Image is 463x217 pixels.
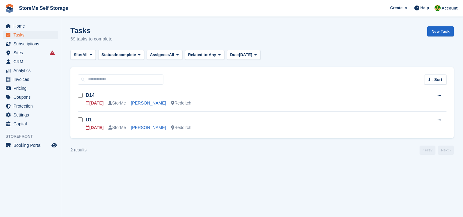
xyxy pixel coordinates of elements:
span: Assignee: [150,52,169,58]
a: D14 [86,93,95,98]
img: StorMe [435,5,441,11]
span: Booking Portal [13,141,50,150]
a: menu [3,111,58,119]
div: Redditch [171,124,191,131]
button: Assignee: All [147,50,182,60]
h1: Tasks [70,26,113,35]
a: menu [3,93,58,101]
span: Account [442,5,457,11]
div: Redditch [171,100,191,106]
span: Site: [74,52,82,58]
a: [PERSON_NAME] [131,101,166,105]
span: Sites [13,48,50,57]
span: Any [209,52,216,58]
a: menu [3,102,58,110]
a: menu [3,22,58,30]
nav: Page [418,146,455,155]
span: Related to: [188,52,209,58]
span: Tasks [13,31,50,39]
div: StorMe [108,124,126,131]
a: menu [3,141,58,150]
span: Capital [13,120,50,128]
a: StoreMe Self Storage [17,3,71,13]
a: menu [3,66,58,75]
a: Preview store [50,142,58,149]
span: Help [420,5,429,11]
a: [PERSON_NAME] [131,125,166,130]
i: Smart entry sync failures have occurred [50,50,55,55]
a: Next [438,146,454,155]
span: All [169,52,174,58]
a: menu [3,84,58,93]
div: [DATE] [86,100,103,106]
span: Due: [230,52,239,58]
span: Pricing [13,84,50,93]
button: Due: [DATE] [227,50,260,60]
div: StorMe [108,100,126,106]
a: D1 [86,117,92,122]
img: stora-icon-8386f47178a22dfd0bd8f6a31ec36ba5ce8667c1dd55bd0f319d3a0aa187defe.svg [5,4,14,13]
a: menu [3,75,58,84]
span: Protection [13,102,50,110]
span: Analytics [13,66,50,75]
a: menu [3,31,58,39]
span: Create [390,5,402,11]
span: Settings [13,111,50,119]
span: Storefront [6,133,61,139]
span: [DATE] [239,52,252,58]
a: menu [3,57,58,66]
div: [DATE] [86,124,103,131]
span: Sort [434,77,442,83]
button: Status: Incomplete [98,50,144,60]
a: New Task [427,26,454,36]
span: Status: [102,52,115,58]
p: 69 tasks to complete [70,36,113,43]
span: CRM [13,57,50,66]
a: Previous [420,146,435,155]
button: Related to: Any [185,50,224,60]
a: menu [3,40,58,48]
span: All [82,52,88,58]
a: menu [3,120,58,128]
a: menu [3,48,58,57]
span: Incomplete [115,52,136,58]
div: 2 results [70,147,87,153]
span: Subscriptions [13,40,50,48]
span: Coupons [13,93,50,101]
span: Invoices [13,75,50,84]
span: Home [13,22,50,30]
button: Site: All [70,50,96,60]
